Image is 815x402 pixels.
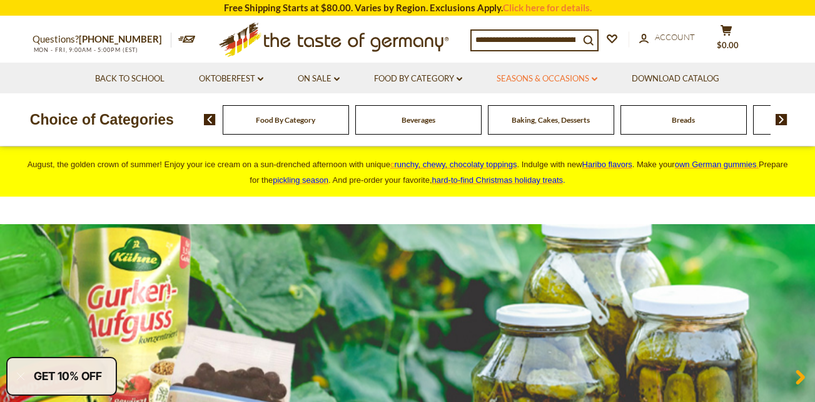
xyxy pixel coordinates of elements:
[390,160,517,169] a: crunchy, chewy, chocolaty toppings
[33,46,139,53] span: MON - FRI, 9:00AM - 5:00PM (EST)
[432,175,564,185] a: hard-to-find Christmas holiday treats
[432,175,565,185] span: .
[632,72,719,86] a: Download Catalog
[28,160,788,185] span: August, the golden crown of summer! Enjoy your ice cream on a sun-drenched afternoon with unique ...
[639,31,695,44] a: Account
[199,72,263,86] a: Oktoberfest
[79,33,162,44] a: [PHONE_NUMBER]
[503,2,592,13] a: Click here for details.
[582,160,632,169] a: Haribo flavors
[95,72,165,86] a: Back to School
[256,115,315,125] a: Food By Category
[675,160,757,169] span: own German gummies
[512,115,590,125] a: Baking, Cakes, Desserts
[33,31,171,48] p: Questions?
[298,72,340,86] a: On Sale
[655,32,695,42] span: Account
[708,24,746,56] button: $0.00
[273,175,328,185] a: pickling season
[402,115,435,125] a: Beverages
[776,114,787,125] img: next arrow
[675,160,759,169] a: own German gummies.
[717,40,739,50] span: $0.00
[497,72,597,86] a: Seasons & Occasions
[374,72,462,86] a: Food By Category
[672,115,695,125] a: Breads
[204,114,216,125] img: previous arrow
[394,160,517,169] span: runchy, chewy, chocolaty toppings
